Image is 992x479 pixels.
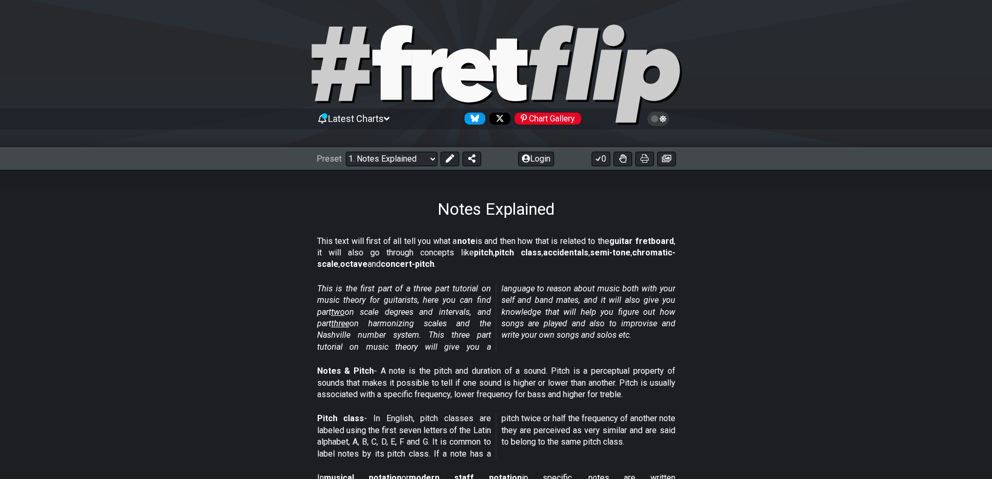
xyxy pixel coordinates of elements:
[317,413,365,423] strong: Pitch class
[317,413,675,460] p: - In English, pitch classes are labeled using the first seven letters of the Latin alphabet, A, B...
[462,152,481,166] button: Share Preset
[652,114,664,124] span: Toggle light / dark theme
[495,248,542,257] strong: pitch class
[543,248,588,257] strong: accidentals
[317,284,675,352] em: This is the first part of a three part tutorial on music theory for guitarists, here you can find...
[460,113,485,125] a: Follow #fretflip at Bluesky
[590,248,631,257] strong: semi-tone
[331,318,349,328] span: three
[635,152,654,166] button: Print
[346,152,437,166] select: Preset
[609,236,674,246] strong: guitar fretboard
[437,199,555,219] h1: Notes Explained
[485,113,510,125] a: Follow #fretflip at X
[457,236,475,246] strong: note
[317,366,374,376] strong: Notes & Pitch
[510,113,581,125] a: #fretflip at Pinterest
[381,259,434,269] strong: concert-pitch
[317,236,675,271] p: This text will first of all tell you what a is and then how that is related to the , it will also...
[328,113,384,124] span: Latest Charts
[474,248,493,257] strong: pitch
[657,152,676,166] button: Create image
[317,154,342,164] span: Preset
[514,113,581,125] div: Chart Gallery
[441,152,459,166] button: Edit Preset
[331,307,345,317] span: two
[613,152,632,166] button: Toggle Dexterity for all fretkits
[518,152,554,166] button: Login
[340,259,368,269] strong: octave
[317,365,675,400] p: - A note is the pitch and duration of a sound. Pitch is a perceptual property of sounds that make...
[592,152,610,166] button: 0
